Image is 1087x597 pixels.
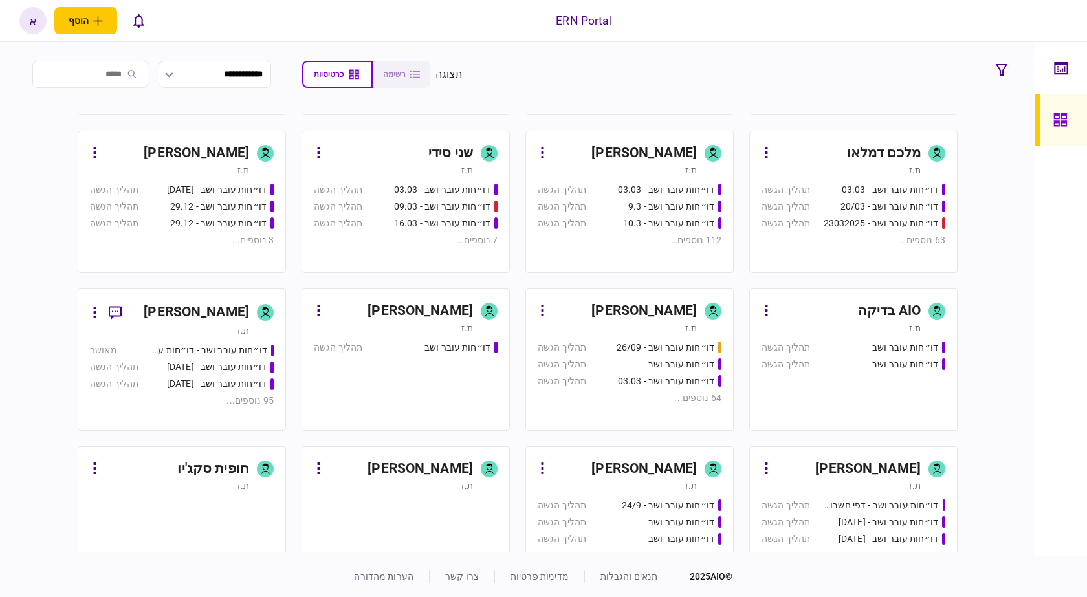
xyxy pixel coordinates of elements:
a: [PERSON_NAME]ת.זדו״חות עובר ושב - דו״חות עובר ושב מאושרדו״חות עובר ושב - 30.10.24תהליך הגשהדו״חות... [78,288,286,431]
a: [PERSON_NAME]ת.זדו״חות עובר ושב - דפי חשבון 16.9תהליך הגשהדו״חות עובר ושב - 23/09/2024תהליך הגשהד... [749,446,958,589]
div: תהליך הגשה [538,341,586,354]
a: הערות מהדורה [354,571,413,581]
div: דו״חות עובר ושב [648,516,714,529]
div: [PERSON_NAME] [144,143,249,164]
div: ת.ז [237,479,249,492]
div: תהליך הגשה [90,183,138,197]
div: תהליך הגשה [538,374,586,388]
div: תהליך הגשה [762,516,810,529]
div: דו״חות עובר ושב - דו״חות עובר ושב [151,343,267,357]
div: ת.ז [461,479,473,492]
div: 112 נוספים ... [538,233,721,247]
div: דו״חות עובר ושב - 26/09 [617,341,714,354]
div: 63 נוספים ... [762,233,945,247]
div: תהליך הגשה [538,183,586,197]
div: מלכם דמלאו [847,143,921,164]
div: תהליך הגשה [314,200,362,213]
div: תהליך הגשה [90,200,138,213]
div: [PERSON_NAME] [368,301,473,321]
a: חופית סקג'יות.ז [78,446,286,589]
a: [PERSON_NAME]ת.זדו״חות עובר ושב - 24/9תהליך הגשהדו״חות עובר ושבתהליך הגשהדו״חות עובר ושבתהליך הגש... [525,446,734,589]
div: [PERSON_NAME] [144,302,249,323]
div: 16 נוספים ... [762,549,945,563]
div: ת.ז [685,479,697,492]
div: 64 נוספים ... [538,391,721,405]
div: ERN Portal [556,12,611,29]
div: תהליך הגשה [762,200,810,213]
div: 95 נוספים ... [90,394,274,407]
div: מאושר [90,343,117,357]
div: דו״חות עובר ושב - 29.12 [170,217,267,230]
a: [PERSON_NAME]ת.זדו״חות עובר ושב - 26.12.24תהליך הגשהדו״חות עובר ושב - 29.12תהליך הגשהדו״חות עובר ... [78,131,286,273]
div: תהליך הגשה [314,217,362,230]
a: שני סידית.זדו״חות עובר ושב - 03.03תהליך הגשהדו״חות עובר ושב - 09.03תהליך הגשהדו״חות עובר ושב - 16... [302,131,510,273]
div: דו״חות עובר ושב - 03.03 [618,183,714,197]
div: דו״חות עובר ושב - 31.10.2024 [167,377,267,391]
a: AIO בדיקהת.זדו״חות עובר ושבתהליך הגשהדו״חות עובר ושבתהליך הגשה [749,288,958,431]
div: ת.ז [685,321,697,334]
div: חופית סקג'יו [177,459,249,479]
div: ת.ז [685,164,697,177]
div: תהליך הגשה [538,516,586,529]
div: תהליך הגשה [762,217,810,230]
div: ת.ז [237,164,249,177]
a: צרו קשר [445,571,479,581]
div: תהליך הגשה [762,358,810,371]
div: [PERSON_NAME] [591,459,697,479]
div: ת.ז [461,321,473,334]
div: דו״חות עובר ושב - 24/9 [622,499,714,512]
div: דו״חות עובר ושב - 20/03 [840,200,938,213]
div: 22 נוספים ... [538,549,721,563]
div: תהליך הגשה [762,499,810,512]
div: דו״חות עובר ושב - 24/09/2024 [839,532,938,546]
div: דו״חות עובר ושב - 23/09/2024 [839,516,938,529]
div: תהליך הגשה [90,377,138,391]
div: תהליך הגשה [762,341,810,354]
div: [PERSON_NAME] [591,143,697,164]
div: תהליך הגשה [314,341,362,354]
div: תהליך הגשה [90,217,138,230]
button: פתח תפריט להוספת לקוח [54,7,117,34]
div: דו״חות עובר ושב - 10.3 [623,217,714,230]
div: דו״חות עובר ושב - 09.03 [394,200,490,213]
div: 7 נוספים ... [314,233,498,247]
div: תצוגה [435,67,463,82]
span: רשימה [383,70,406,79]
div: תהליך הגשה [538,217,586,230]
div: 3 נוספים ... [90,233,274,247]
div: דו״חות עובר ושב - 26.12.24 [167,183,267,197]
a: מדיניות פרטיות [511,571,569,581]
div: דו״חות עובר ושב - 30.10.24 [167,360,267,374]
div: תהליך הגשה [314,183,362,197]
a: מלכם דמלאות.זדו״חות עובר ושב - 03.03תהליך הגשהדו״חות עובר ושב - 20/03תהליך הגשהדו״חות עובר ושב - ... [749,131,958,273]
div: ת.ז [461,164,473,177]
div: דו״חות עובר ושב [872,358,938,371]
button: כרטיסיות [302,61,373,88]
div: תהליך הגשה [538,200,586,213]
div: דו״חות עובר ושב - 16.03 [394,217,490,230]
a: תנאים והגבלות [600,571,658,581]
a: [PERSON_NAME]ת.ז [302,446,510,589]
div: דו״חות עובר ושב - 23032025 [824,217,938,230]
a: [PERSON_NAME]ת.זדו״חות עובר ושב - 03.03תהליך הגשהדו״חות עובר ושב - 9.3תהליך הגשהדו״חות עובר ושב -... [525,131,734,273]
div: תהליך הגשה [538,532,586,546]
div: ת.ז [909,321,921,334]
span: כרטיסיות [314,70,344,79]
div: תהליך הגשה [538,499,586,512]
div: [PERSON_NAME] [591,301,697,321]
button: פתח רשימת התראות [125,7,152,34]
div: ת.ז [909,164,921,177]
div: AIO בדיקה [858,301,921,321]
button: רשימה [373,61,430,88]
div: שני סידי [428,143,473,164]
a: [PERSON_NAME]ת.זדו״חות עובר ושבתהליך הגשה [302,288,510,431]
div: תהליך הגשה [762,183,810,197]
div: דו״חות עובר ושב - 29.12 [170,200,267,213]
div: © 2025 AIO [674,570,733,583]
div: דו״חות עובר ושב - 9.3 [628,200,714,213]
div: דו״חות עובר ושב [872,341,938,354]
div: דו״חות עובר ושב - 03.03 [618,374,714,388]
div: ת.ז [909,479,921,492]
div: תהליך הגשה [538,358,586,371]
a: [PERSON_NAME]ת.זדו״חות עובר ושב - 26/09תהליך הגשהדו״חות עובר ושבתהליך הגשהדו״חות עובר ושב - 03.03... [525,288,734,431]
